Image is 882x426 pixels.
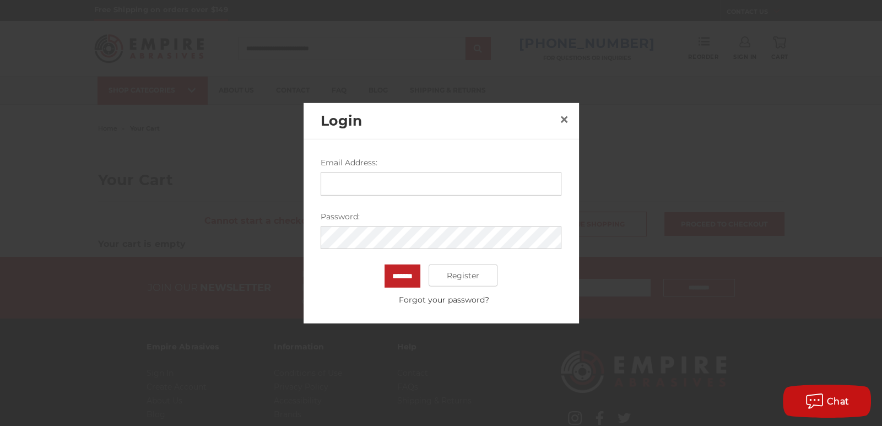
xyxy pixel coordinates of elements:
[321,157,561,168] label: Email Address:
[783,385,871,418] button: Chat
[327,294,561,306] a: Forgot your password?
[429,265,497,287] a: Register
[559,109,569,130] span: ×
[321,110,555,131] h2: Login
[555,111,573,128] a: Close
[321,211,561,222] label: Password:
[827,396,849,407] span: Chat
